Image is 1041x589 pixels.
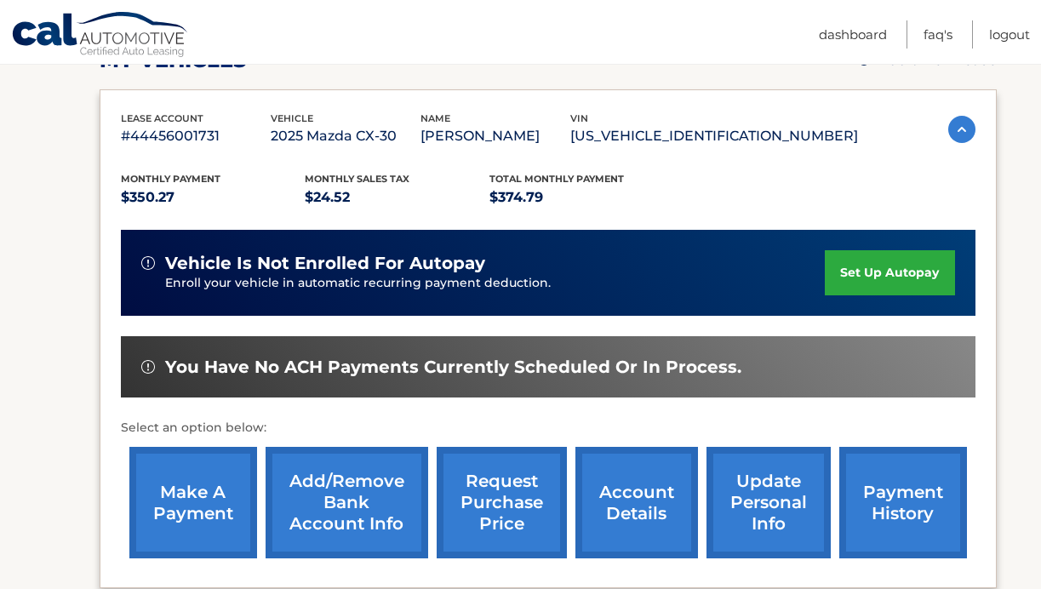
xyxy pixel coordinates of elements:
span: Monthly sales Tax [305,173,409,185]
span: lease account [121,112,203,124]
p: [US_VEHICLE_IDENTIFICATION_NUMBER] [570,124,858,148]
a: Cal Automotive [11,11,190,60]
a: make a payment [129,447,257,558]
p: $374.79 [489,186,674,209]
p: #44456001731 [121,124,271,148]
span: Total Monthly Payment [489,173,624,185]
p: $24.52 [305,186,489,209]
span: Monthly Payment [121,173,220,185]
span: vehicle is not enrolled for autopay [165,253,485,274]
span: vin [570,112,588,124]
a: Add/Remove bank account info [266,447,428,558]
a: Dashboard [819,20,887,49]
p: 2025 Mazda CX-30 [271,124,420,148]
img: accordion-active.svg [948,116,975,143]
img: alert-white.svg [141,256,155,270]
a: FAQ's [924,20,952,49]
span: vehicle [271,112,313,124]
a: account details [575,447,698,558]
p: Enroll your vehicle in automatic recurring payment deduction. [165,274,826,293]
a: request purchase price [437,447,567,558]
p: $350.27 [121,186,306,209]
a: set up autopay [825,250,954,295]
a: Logout [989,20,1030,49]
img: alert-white.svg [141,360,155,374]
a: update personal info [706,447,831,558]
span: name [420,112,450,124]
p: Select an option below: [121,418,975,438]
span: You have no ACH payments currently scheduled or in process. [165,357,741,378]
a: payment history [839,447,967,558]
p: [PERSON_NAME] [420,124,570,148]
